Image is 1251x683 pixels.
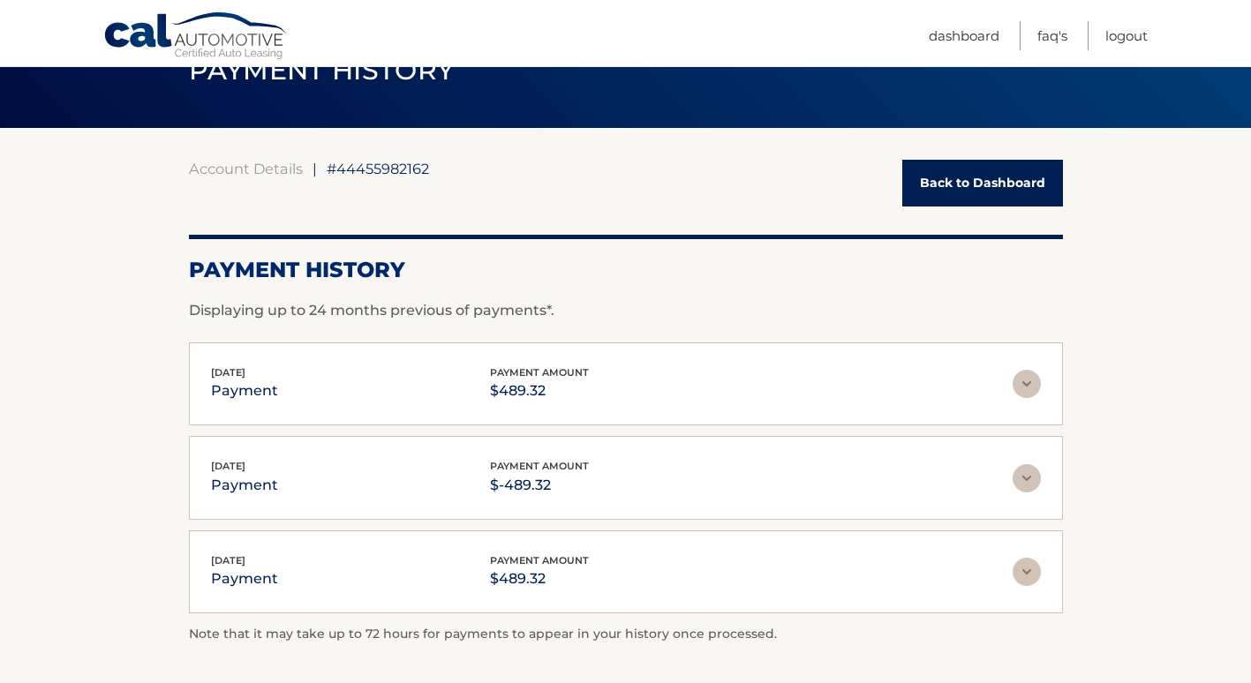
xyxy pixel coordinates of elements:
[327,160,429,177] span: #44455982162
[1037,21,1067,50] a: FAQ's
[490,460,589,472] span: payment amount
[490,379,589,403] p: $489.32
[1105,21,1148,50] a: Logout
[189,300,1063,321] p: Displaying up to 24 months previous of payments*.
[1013,370,1041,398] img: accordion-rest.svg
[929,21,999,50] a: Dashboard
[313,160,317,177] span: |
[189,257,1063,283] h2: Payment History
[189,54,455,86] span: PAYMENT HISTORY
[103,11,289,63] a: Cal Automotive
[1013,558,1041,586] img: accordion-rest.svg
[189,624,1063,645] p: Note that it may take up to 72 hours for payments to appear in your history once processed.
[211,554,245,567] span: [DATE]
[1013,464,1041,492] img: accordion-rest.svg
[902,160,1063,206] a: Back to Dashboard
[490,554,589,567] span: payment amount
[189,160,303,177] a: Account Details
[211,473,278,498] p: payment
[490,366,589,379] span: payment amount
[490,473,589,498] p: $-489.32
[490,567,589,591] p: $489.32
[211,460,245,472] span: [DATE]
[211,379,278,403] p: payment
[211,366,245,379] span: [DATE]
[211,567,278,591] p: payment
